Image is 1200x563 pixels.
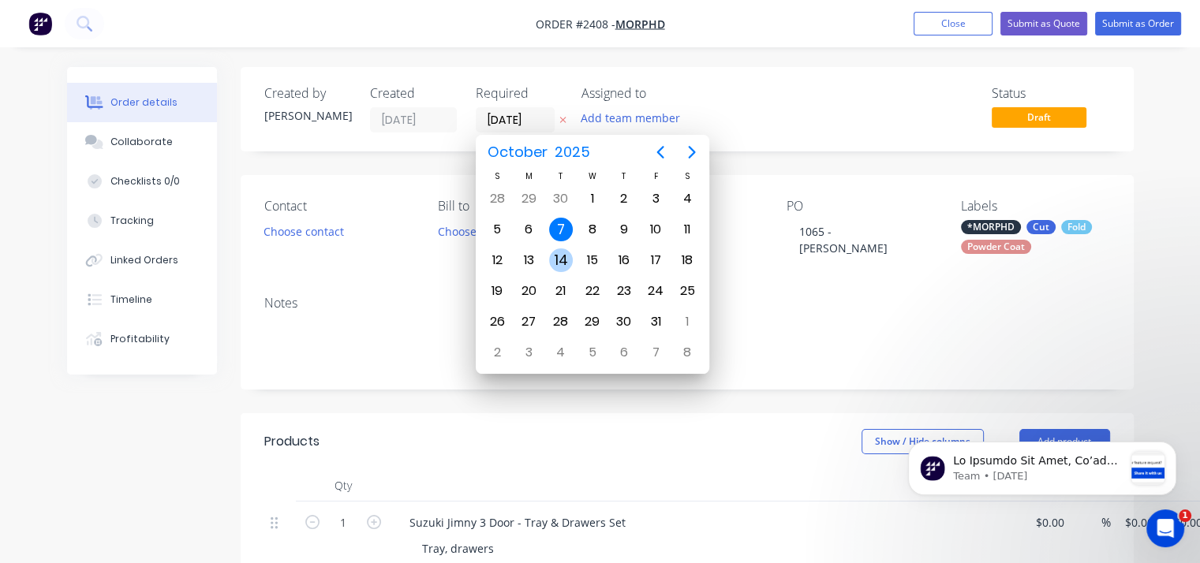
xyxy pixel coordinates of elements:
div: Collaborate [110,135,173,149]
button: Submit as Order [1095,12,1181,35]
div: Suzuki Jimny 3 Door - Tray & Drawers Set [397,511,638,534]
div: Bill to [438,199,587,214]
div: F [640,170,671,183]
span: Draft [992,107,1086,127]
button: Order details [67,83,217,122]
div: W [577,170,608,183]
button: Profitability [67,319,217,359]
div: T [544,170,576,183]
div: Saturday, October 25, 2025 [675,279,699,303]
div: Friday, October 24, 2025 [644,279,667,303]
img: Factory [28,12,52,35]
div: Thursday, October 16, 2025 [612,248,636,272]
iframe: Intercom live chat [1146,509,1184,547]
div: Friday, October 17, 2025 [644,248,667,272]
div: Friday, November 7, 2025 [644,341,667,364]
div: Monday, October 20, 2025 [517,279,540,303]
div: Friday, October 10, 2025 [644,218,667,241]
div: Wednesday, October 29, 2025 [581,310,604,334]
div: Tuesday, September 30, 2025 [549,187,573,211]
iframe: Intercom notifications message [884,410,1200,520]
div: Required [476,86,563,101]
div: Tuesday, October 14, 2025 [549,248,573,272]
button: Close [914,12,993,35]
p: Message from Team, sent 6d ago [69,59,239,73]
div: Status [992,86,1110,101]
div: Saturday, October 11, 2025 [675,218,699,241]
div: Sunday, October 5, 2025 [485,218,509,241]
button: Collaborate [67,122,217,162]
button: Linked Orders [67,240,217,280]
div: Sunday, November 2, 2025 [485,341,509,364]
div: Notes [264,296,1110,311]
button: Choose address [429,220,530,241]
div: Monday, November 3, 2025 [517,341,540,364]
div: Wednesday, October 8, 2025 [581,218,604,241]
div: Wednesday, November 5, 2025 [581,341,604,364]
button: Next page [676,136,708,168]
div: Sunday, October 19, 2025 [485,279,509,303]
span: % [1101,513,1111,531]
button: Choose contact [255,220,352,241]
div: Saturday, November 1, 2025 [675,310,699,334]
div: Linked Orders [110,253,178,267]
button: Timeline [67,280,217,319]
div: S [481,170,513,183]
div: Contact [264,199,413,214]
div: Today, Tuesday, October 7, 2025 [549,218,573,241]
button: Submit as Quote [1000,12,1087,35]
div: Qty [296,470,391,501]
div: [PERSON_NAME] [264,107,351,124]
span: 1 [1179,509,1191,522]
div: Tuesday, October 28, 2025 [549,310,573,334]
div: Created [370,86,457,101]
div: Monday, October 13, 2025 [517,248,540,272]
div: Monday, September 29, 2025 [517,187,540,211]
div: Sunday, October 26, 2025 [485,310,509,334]
div: Tracking [110,214,154,228]
div: Saturday, October 4, 2025 [675,187,699,211]
div: Sunday, September 28, 2025 [485,187,509,211]
div: Tuesday, October 21, 2025 [549,279,573,303]
span: October [484,138,551,166]
button: Add team member [581,107,689,129]
div: PO [787,199,936,214]
button: Checklists 0/0 [67,162,217,201]
div: Powder Coat [961,240,1031,254]
div: Saturday, October 18, 2025 [675,248,699,272]
div: Fold [1061,220,1092,234]
div: Tuesday, November 4, 2025 [549,341,573,364]
div: S [671,170,703,183]
div: Timeline [110,293,152,307]
div: Friday, October 3, 2025 [644,187,667,211]
div: Created by [264,86,351,101]
div: Order details [110,95,178,110]
div: Wednesday, October 22, 2025 [581,279,604,303]
div: Friday, October 31, 2025 [644,310,667,334]
button: Add team member [572,107,688,129]
div: T [608,170,640,183]
div: Thursday, October 9, 2025 [612,218,636,241]
div: Labels [961,199,1110,214]
div: Products [264,432,320,451]
div: Monday, October 6, 2025 [517,218,540,241]
div: Thursday, October 23, 2025 [612,279,636,303]
span: Order #2408 - [536,17,615,32]
div: Thursday, November 6, 2025 [612,341,636,364]
div: Assigned to [581,86,739,101]
div: Checklists 0/0 [110,174,180,188]
button: October2025 [477,138,600,166]
div: Wednesday, October 15, 2025 [581,248,604,272]
div: Profitability [110,332,170,346]
a: MORPHD [615,17,665,32]
div: 1065 - [PERSON_NAME] [787,220,936,259]
button: Show / Hide columns [862,429,984,454]
button: Previous page [645,136,676,168]
div: Saturday, November 8, 2025 [675,341,699,364]
span: 2025 [551,138,593,166]
div: M [513,170,544,183]
div: Sunday, October 12, 2025 [485,248,509,272]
